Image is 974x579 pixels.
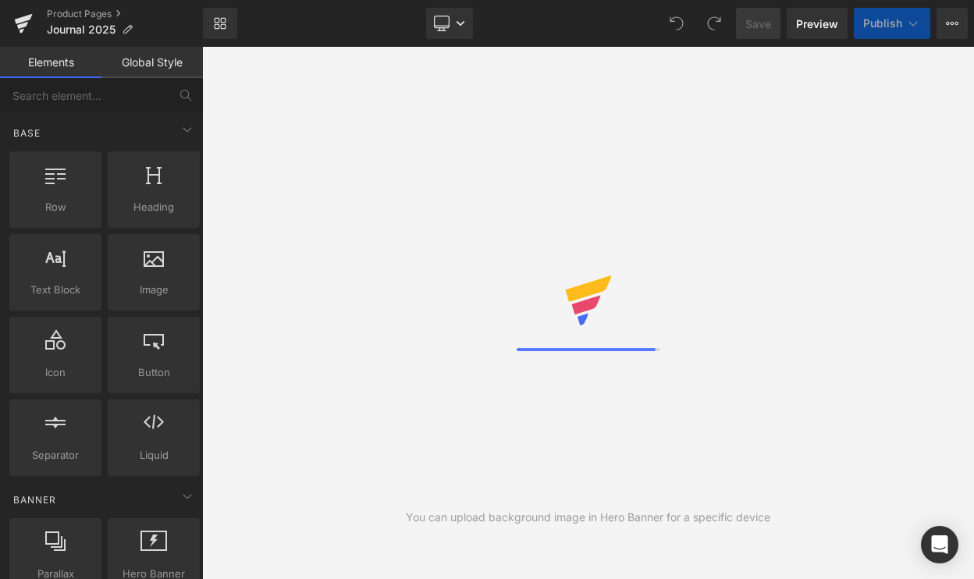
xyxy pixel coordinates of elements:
[921,526,958,563] div: Open Intercom Messenger
[112,447,195,464] span: Liquid
[203,8,237,39] a: New Library
[787,8,848,39] a: Preview
[406,509,770,526] div: You can upload background image in Hero Banner for a specific device
[661,8,692,39] button: Undo
[854,8,930,39] button: Publish
[699,8,730,39] button: Redo
[112,199,195,215] span: Heading
[796,16,838,32] span: Preview
[14,199,97,215] span: Row
[12,492,58,507] span: Banner
[112,282,195,298] span: Image
[47,23,116,36] span: Journal 2025
[937,8,968,39] button: More
[12,126,42,140] span: Base
[745,16,771,32] span: Save
[14,447,97,464] span: Separator
[112,364,195,381] span: Button
[14,364,97,381] span: Icon
[14,282,97,298] span: Text Block
[47,8,203,20] a: Product Pages
[863,17,902,30] span: Publish
[101,47,203,78] a: Global Style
